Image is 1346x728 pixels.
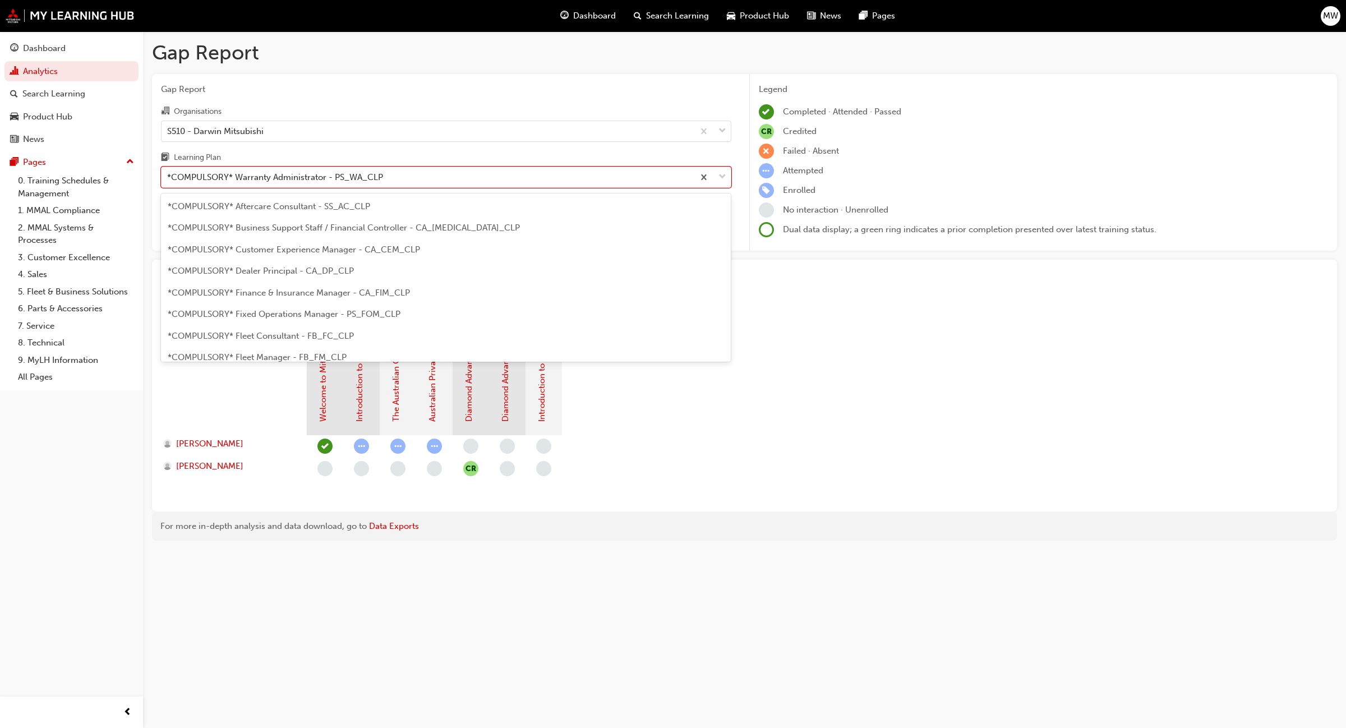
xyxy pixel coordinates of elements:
[23,110,72,123] div: Product Hub
[646,10,709,22] span: Search Learning
[727,9,735,23] span: car-icon
[13,317,139,335] a: 7. Service
[4,36,139,152] button: DashboardAnalyticsSearch LearningProduct HubNews
[463,439,478,454] span: learningRecordVerb_NONE-icon
[718,4,798,27] a: car-iconProduct Hub
[783,205,888,215] span: No interaction · Unenrolled
[168,201,370,211] span: *COMPULSORY* Aftercare Consultant - SS_AC_CLP
[168,331,354,341] span: *COMPULSORY* Fleet Consultant - FB_FC_CLP
[4,152,139,173] button: Pages
[176,437,243,450] span: [PERSON_NAME]
[759,144,774,159] span: learningRecordVerb_FAIL-icon
[759,163,774,178] span: learningRecordVerb_ATTEMPT-icon
[13,334,139,352] a: 8. Technical
[625,4,718,27] a: search-iconSearch Learning
[634,9,642,23] span: search-icon
[317,439,333,454] span: learningRecordVerb_COMPLETE-icon
[859,9,868,23] span: pages-icon
[427,439,442,454] span: learningRecordVerb_ATTEMPT-icon
[463,461,478,476] button: null-icon
[807,9,815,23] span: news-icon
[560,9,569,23] span: guage-icon
[783,185,815,195] span: Enrolled
[390,461,405,476] span: learningRecordVerb_NONE-icon
[13,300,139,317] a: 6. Parts & Accessories
[13,352,139,369] a: 9. MyLH Information
[123,706,132,720] span: prev-icon
[168,266,354,276] span: *COMPULSORY* Dealer Principal - CA_DP_CLP
[718,124,726,139] span: down-icon
[427,461,442,476] span: learningRecordVerb_NONE-icon
[161,107,169,117] span: organisation-icon
[759,104,774,119] span: learningRecordVerb_COMPLETE-icon
[1321,6,1340,26] button: MW
[317,461,333,476] span: learningRecordVerb_NONE-icon
[783,107,901,117] span: Completed · Attended · Passed
[174,152,221,163] div: Learning Plan
[718,170,726,185] span: down-icon
[163,437,296,450] a: [PERSON_NAME]
[163,460,296,473] a: [PERSON_NAME]
[740,10,789,22] span: Product Hub
[174,106,222,117] div: Organisations
[820,10,841,22] span: News
[783,126,817,136] span: Credited
[152,40,1337,65] h1: Gap Report
[536,439,551,454] span: learningRecordVerb_NONE-icon
[850,4,904,27] a: pages-iconPages
[161,83,731,96] span: Gap Report
[10,67,19,77] span: chart-icon
[168,288,410,298] span: *COMPULSORY* Finance & Insurance Manager - CA_FIM_CLP
[783,146,839,156] span: Failed · Absent
[390,439,405,454] span: learningRecordVerb_ATTEMPT-icon
[160,520,1329,533] div: For more in-depth analysis and data download, go to
[4,107,139,127] a: Product Hub
[13,266,139,283] a: 4. Sales
[759,124,774,139] span: null-icon
[1323,10,1338,22] span: MW
[369,521,419,531] a: Data Exports
[168,352,347,362] span: *COMPULSORY* Fleet Manager - FB_FM_CLP
[168,245,420,255] span: *COMPULSORY* Customer Experience Manager - CA_CEM_CLP
[13,172,139,202] a: 0. Training Schedules & Management
[13,249,139,266] a: 3. Customer Excellence
[500,461,515,476] span: learningRecordVerb_NONE-icon
[551,4,625,27] a: guage-iconDashboard
[783,165,823,176] span: Attempted
[167,171,383,184] div: *COMPULSORY* Warranty Administrator - PS_WA_CLP
[759,202,774,218] span: learningRecordVerb_NONE-icon
[13,368,139,386] a: All Pages
[4,129,139,150] a: News
[6,8,135,23] img: mmal
[759,183,774,198] span: learningRecordVerb_ENROLL-icon
[167,125,264,137] div: S510 - Darwin Mitsubishi
[798,4,850,27] a: news-iconNews
[13,219,139,249] a: 2. MMAL Systems & Processes
[872,10,895,22] span: Pages
[4,61,139,82] a: Analytics
[126,155,134,169] span: up-icon
[4,84,139,104] a: Search Learning
[22,87,85,100] div: Search Learning
[10,158,19,168] span: pages-icon
[10,135,19,145] span: news-icon
[23,156,46,169] div: Pages
[161,153,169,163] span: learningplan-icon
[783,224,1156,234] span: Dual data display; a green ring indicates a prior completion presented over latest training status.
[354,439,369,454] span: learningRecordVerb_ATTEMPT-icon
[759,83,1329,96] div: Legend
[10,44,19,54] span: guage-icon
[23,42,66,55] div: Dashboard
[537,305,547,422] a: Introduction to MiDealerAssist
[500,439,515,454] span: learningRecordVerb_NONE-icon
[168,223,520,233] span: *COMPULSORY* Business Support Staff / Financial Controller - CA_[MEDICAL_DATA]_CLP
[10,89,18,99] span: search-icon
[536,461,551,476] span: learningRecordVerb_NONE-icon
[573,10,616,22] span: Dashboard
[354,461,369,476] span: learningRecordVerb_NONE-icon
[13,202,139,219] a: 1. MMAL Compliance
[13,283,139,301] a: 5. Fleet & Business Solutions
